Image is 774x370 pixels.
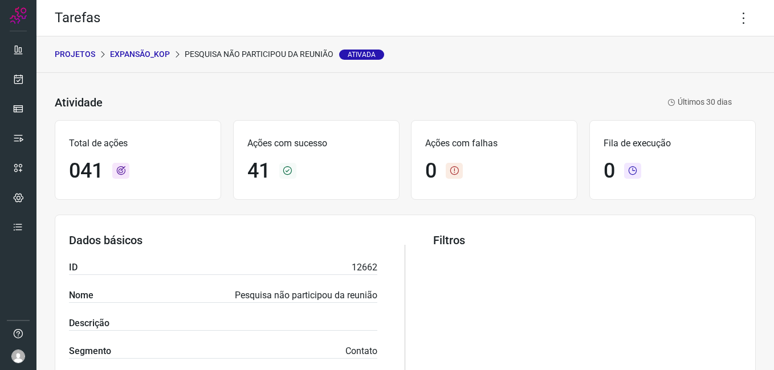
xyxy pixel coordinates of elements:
h3: Atividade [55,96,103,109]
h3: Dados básicos [69,233,377,247]
p: Ações com falhas [425,137,563,150]
label: Descrição [69,316,109,330]
h1: 0 [425,159,437,183]
label: ID [69,261,78,274]
p: Total de ações [69,137,207,150]
p: Últimos 30 dias [667,96,732,108]
label: Nome [69,289,93,302]
h3: Filtros [433,233,742,247]
p: Pesquisa não participou da reunião [185,48,384,60]
img: Logo [10,7,27,24]
p: PROJETOS [55,48,95,60]
p: 12662 [352,261,377,274]
p: Expansão_Kop [110,48,170,60]
span: Ativada [339,50,384,60]
p: Ações com sucesso [247,137,385,150]
h1: 041 [69,159,103,183]
h2: Tarefas [55,10,100,26]
p: Contato [345,344,377,358]
p: Fila de execução [604,137,742,150]
img: avatar-user-boy.jpg [11,350,25,363]
h1: 41 [247,159,270,183]
h1: 0 [604,159,615,183]
p: Pesquisa não participou da reunião [235,289,377,302]
label: Segmento [69,344,111,358]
